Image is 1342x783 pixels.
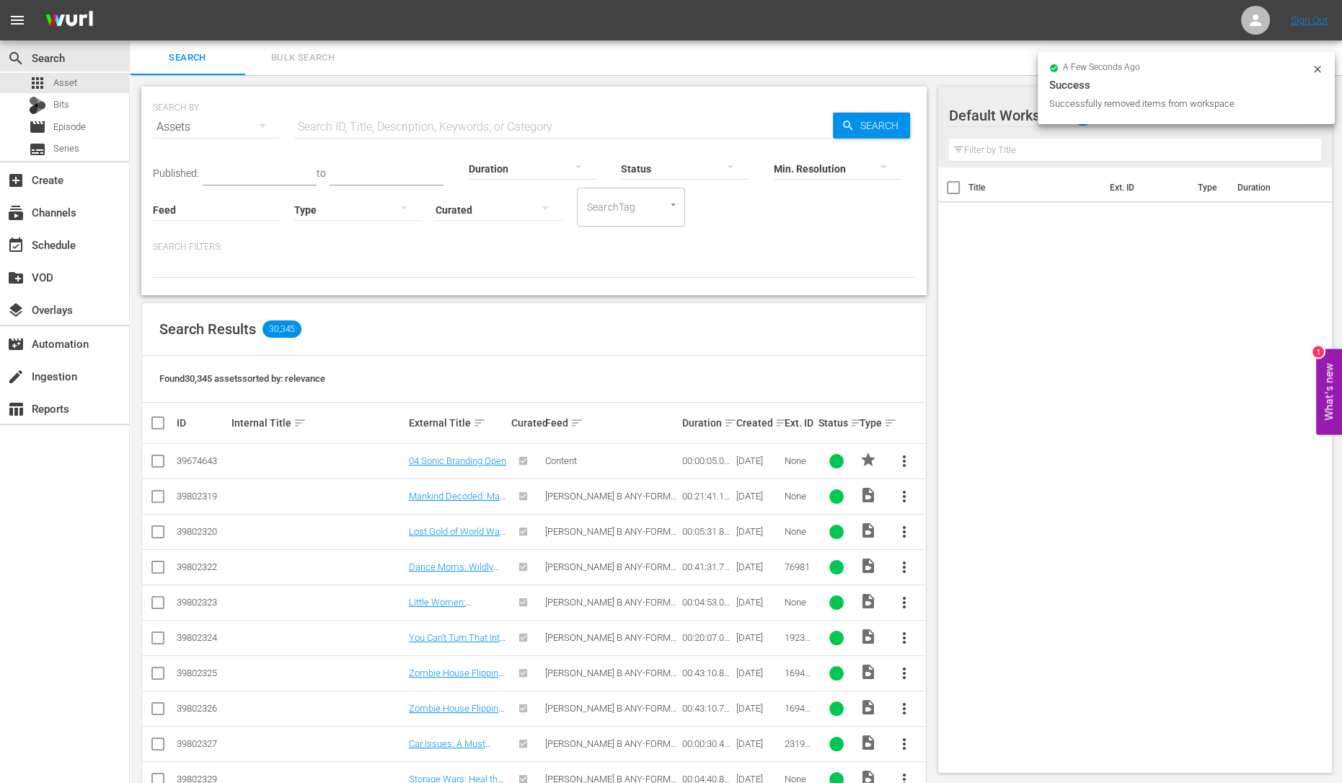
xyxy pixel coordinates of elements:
span: to [317,167,326,179]
span: Asset [53,76,77,90]
div: Bits [29,97,46,114]
span: Series [53,141,79,156]
button: more_vert [887,479,922,514]
div: 00:21:41.133 [682,491,733,502]
div: 39674643 [177,455,227,466]
div: 39802323 [177,597,227,608]
div: None [785,597,814,608]
button: more_vert [887,656,922,691]
span: 231985 [785,738,811,760]
a: Zombie House Flipping: Ranger Danger [409,668,506,689]
span: more_vert [896,594,913,611]
span: Ingestion [7,368,25,385]
span: Create [7,172,25,189]
div: Assets [153,107,280,147]
span: [PERSON_NAME] B ANY-FORM FYI 081 [545,703,676,725]
div: None [785,526,814,537]
div: [DATE] [736,703,780,714]
button: Open Feedback Widget [1316,349,1342,434]
span: more_vert [896,735,913,753]
button: more_vert [887,621,922,655]
div: 00:04:53.093 [682,597,733,608]
div: 39802326 [177,703,227,714]
div: Success [1049,76,1323,94]
div: Successfully removed items from workspace [1049,97,1308,111]
a: 04 Sonic Branding Open [409,455,506,466]
span: 0 [1074,102,1092,132]
span: [PERSON_NAME] B ANY-FORM MLT 081 [545,561,676,583]
div: [DATE] [736,455,780,466]
div: [DATE] [736,561,780,572]
span: 76981 [785,561,810,572]
span: [PERSON_NAME] B ANY-FORM FYI 081 [545,738,676,760]
div: Duration [682,414,733,432]
span: Episode [53,120,86,134]
div: 39802320 [177,526,227,537]
div: 00:05:31.860 [682,526,733,537]
div: 1 [1312,346,1324,357]
div: [DATE] [736,738,780,749]
span: Bulk Search [254,50,352,66]
span: Overlays [7,302,25,319]
th: Type [1188,167,1228,208]
span: Automation [7,336,25,353]
button: more_vert [887,515,922,549]
span: Search [7,50,25,67]
div: 00:43:10.740 [682,703,733,714]
button: more_vert [887,691,922,726]
a: Mankind Decoded: Man and Beast [409,491,506,512]
a: Dance Moms: Wildly Inappropriate [409,561,499,583]
a: Car Issues: A Must Have Tool [409,738,491,760]
div: Default Workspace [949,95,1307,136]
a: Lost Gold of World War II: The Team Finds A Mountain of Truth [409,526,506,559]
div: External Title [409,414,507,432]
a: You Can't Turn That Into A House: [DATE] Trailer [409,632,506,654]
div: [DATE] [736,668,780,678]
span: Published: [153,167,199,179]
span: Series [29,141,46,158]
span: [PERSON_NAME] B ANY-FORM MLT 081 [545,597,676,618]
span: more_vert [896,559,913,576]
span: PROMO [860,451,877,468]
button: more_vert [887,550,922,585]
span: 30,345 [262,320,301,338]
div: [DATE] [736,526,780,537]
span: more_vert [896,523,913,541]
span: [PERSON_NAME] B ANY-FORM THC 081 [545,491,676,512]
div: 00:43:10.822 [682,668,733,678]
div: 39802322 [177,561,227,572]
div: None [785,491,814,502]
span: Asset [29,74,46,92]
div: Feed [545,414,677,432]
span: Video [860,592,877,610]
span: Episode [29,118,46,136]
span: 192313 [785,632,811,654]
span: [PERSON_NAME] B ANY-FORM FYI 081 [545,668,676,689]
span: Video [860,557,877,574]
th: Ext. ID [1101,167,1188,208]
span: Search [138,50,237,66]
img: ans4CAIJ8jUAAAAAAAAAAAAAAAAAAAAAAAAgQb4GAAAAAAAAAAAAAAAAAAAAAAAAJMjXAAAAAAAAAAAAAAAAAAAAAAAAgAT5G... [35,4,104,38]
span: Found 30,345 assets sorted by: relevance [159,373,325,384]
span: VOD [7,269,25,286]
button: Search [833,113,910,139]
div: ID [177,417,227,429]
span: Content [545,455,577,466]
div: 00:00:30.485 [682,738,733,749]
span: Video [860,522,877,539]
span: sort [570,416,583,429]
div: [DATE] [736,597,780,608]
span: Video [860,663,877,681]
div: 39802325 [177,668,227,678]
span: sort [293,416,306,429]
button: Open [666,198,680,211]
span: 169416 [785,668,811,689]
span: Reports [7,401,25,418]
span: Search Results [159,320,256,338]
div: Type [860,414,883,432]
span: more_vert [896,488,913,505]
span: Bits [53,97,69,112]
div: 39802327 [177,738,227,749]
div: 00:20:07.073 [682,632,733,643]
div: None [785,455,814,466]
